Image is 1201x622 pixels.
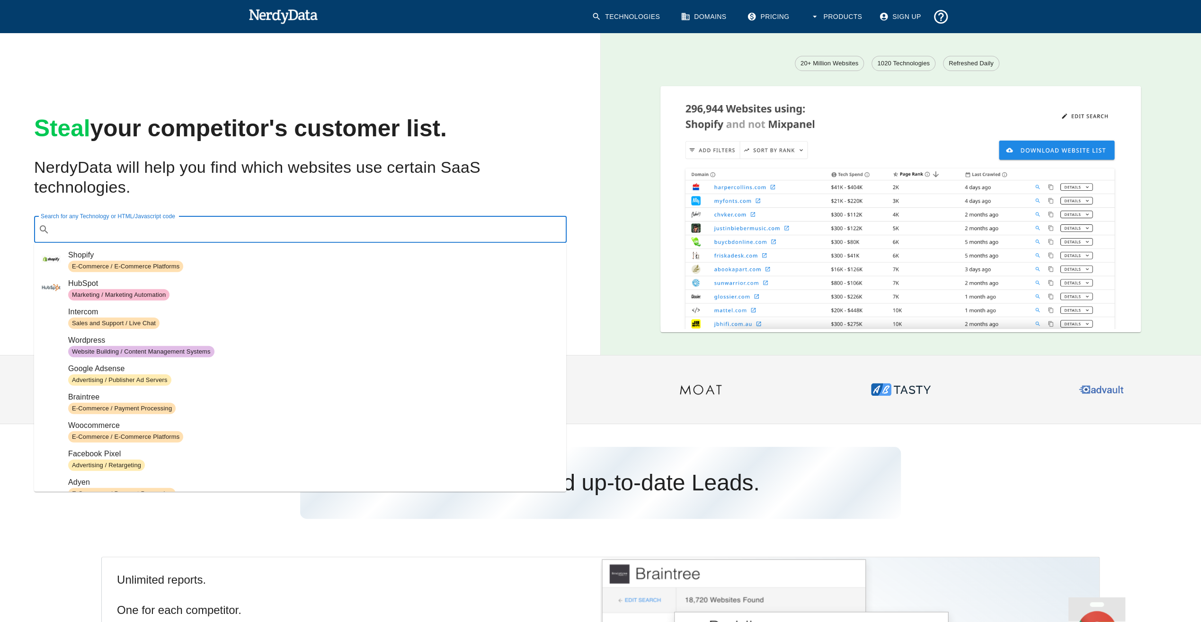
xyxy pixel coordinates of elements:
span: E-Commerce / Payment Processing [68,404,176,413]
a: Domains [675,5,734,29]
img: ABTasty [871,359,931,420]
span: Woocommerce [68,420,559,431]
span: Marketing / Marketing Automation [68,290,169,299]
button: Support and Documentation [929,5,953,29]
span: E-Commerce / Payment Processing [68,489,176,498]
a: Sign Up [873,5,928,29]
a: Technologies [586,5,667,29]
h1: your competitor's customer list. [34,115,567,142]
span: 1020 Technologies [872,59,935,68]
img: Advault [1071,359,1131,420]
span: Braintree [68,391,559,403]
span: Steal [34,115,90,142]
img: NerdyData.com [249,7,318,26]
a: 1020 Technologies [872,56,935,71]
span: Website Building / Content Management Systems [68,347,214,356]
h2: NerdyData will help you find which websites use certain SaaS technologies. [34,158,567,197]
span: E-Commerce / E-Commerce Platforms [68,262,183,271]
img: A screenshot of a report showing the total number of websites using Shopify [660,86,1141,329]
h5: Unlimited reports. One for each competitor. [117,572,585,618]
span: Adyen [68,477,559,488]
span: HubSpot [68,278,559,289]
span: Google Adsense [68,363,559,374]
button: Products [804,5,870,29]
img: Moat [670,359,731,420]
label: Search for any Technology or HTML/Javascript code [41,212,175,220]
a: Pricing [741,5,797,29]
span: Wordpress [68,335,559,346]
span: Refreshed Daily [943,59,999,68]
span: E-Commerce / E-Commerce Platforms [68,432,183,441]
span: 20+ Million Websites [795,59,863,68]
a: 20+ Million Websites [795,56,864,71]
span: Facebook Pixel [68,448,559,460]
span: Advertising / Publisher Ad Servers [68,375,171,384]
span: Advertising / Retargeting [68,461,145,470]
span: Intercom [68,306,559,318]
span: Shopify [68,249,559,261]
h3: Accurate and up-to-date Leads. [300,447,901,519]
a: Refreshed Daily [943,56,999,71]
span: Sales and Support / Live Chat [68,319,160,328]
